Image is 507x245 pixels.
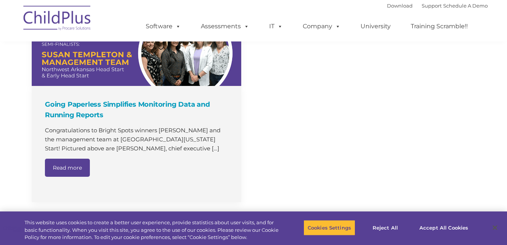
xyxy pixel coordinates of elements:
a: Software [138,19,188,34]
div: This website uses cookies to create a better user experience, provide statistics about user visit... [25,219,279,241]
a: Training Scramble!! [403,19,475,34]
img: ChildPlus by Procare Solutions [20,0,95,38]
a: Company [295,19,348,34]
a: Assessments [193,19,257,34]
a: IT [262,19,290,34]
a: Support [422,3,442,9]
a: University [353,19,398,34]
a: Schedule A Demo [443,3,488,9]
a: Read more [45,159,90,177]
button: Close [487,219,503,236]
p: Congratulations to Bright Spots winners [PERSON_NAME] and the management team at [GEOGRAPHIC_DATA... [45,126,230,153]
button: Cookies Settings [304,220,355,236]
button: Accept All Cookies [415,220,472,236]
h4: Going Paperless Simplifies Monitoring Data and Running Reports [45,99,230,120]
a: Download [387,3,413,9]
button: Reject All [362,220,409,236]
font: | [387,3,488,9]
